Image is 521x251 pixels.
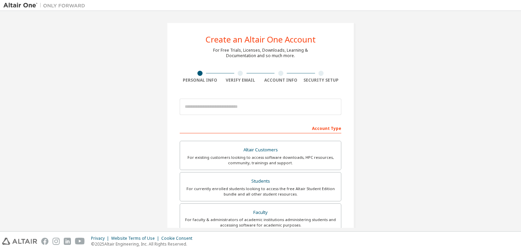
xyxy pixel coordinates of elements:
[180,78,220,83] div: Personal Info
[220,78,261,83] div: Verify Email
[91,241,196,247] p: © 2025 Altair Engineering, Inc. All Rights Reserved.
[41,238,48,245] img: facebook.svg
[184,217,337,228] div: For faculty & administrators of academic institutions administering students and accessing softwa...
[75,238,85,245] img: youtube.svg
[53,238,60,245] img: instagram.svg
[161,236,196,241] div: Cookie Consent
[111,236,161,241] div: Website Terms of Use
[3,2,89,9] img: Altair One
[260,78,301,83] div: Account Info
[206,35,316,44] div: Create an Altair One Account
[184,155,337,166] div: For existing customers looking to access software downloads, HPC resources, community, trainings ...
[180,122,341,133] div: Account Type
[184,186,337,197] div: For currently enrolled students looking to access the free Altair Student Edition bundle and all ...
[184,208,337,217] div: Faculty
[2,238,37,245] img: altair_logo.svg
[213,48,308,58] div: For Free Trials, Licenses, Downloads, Learning & Documentation and so much more.
[64,238,71,245] img: linkedin.svg
[184,177,337,186] div: Students
[91,236,111,241] div: Privacy
[184,145,337,155] div: Altair Customers
[301,78,342,83] div: Security Setup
